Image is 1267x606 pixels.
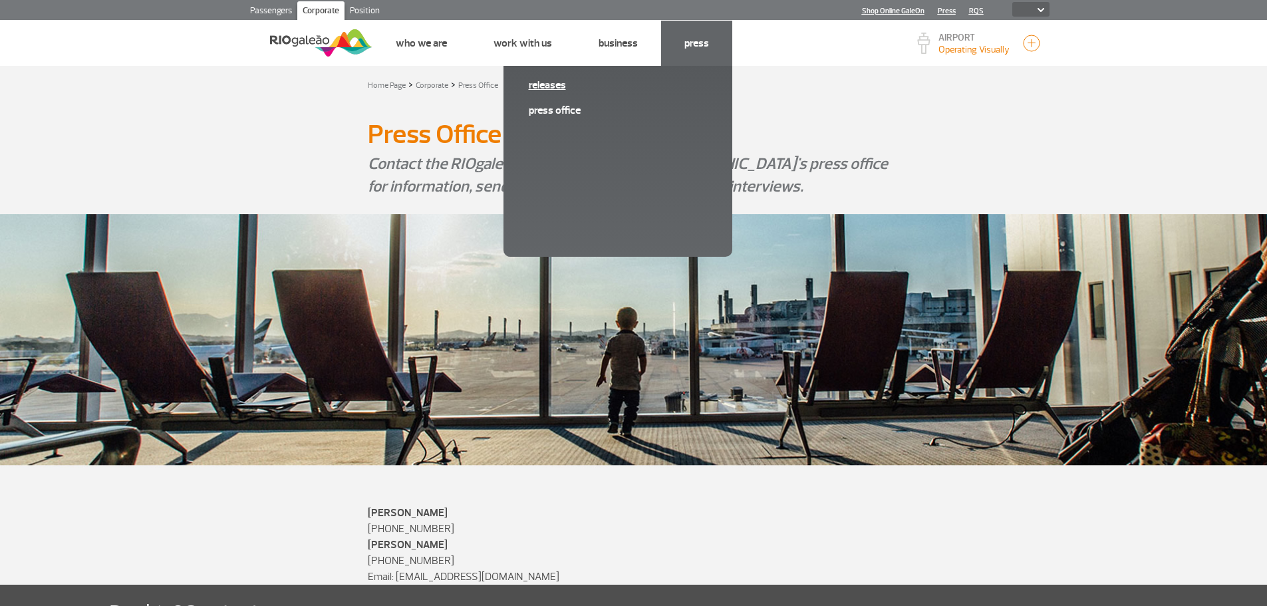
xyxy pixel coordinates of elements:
[368,522,454,535] font: [PHONE_NUMBER]
[396,37,447,50] a: Who we are
[938,7,956,15] a: Press
[250,5,292,16] font: Passengers
[368,506,448,520] font: [PERSON_NAME]
[862,7,924,15] a: Shop Online GaleOn
[938,32,975,43] font: AIRPORT
[599,37,638,50] a: Business
[368,118,501,151] font: Press Office
[416,80,448,90] a: Corporate
[345,1,385,23] a: Position
[529,78,707,92] a: Releases
[368,538,448,551] font: [PERSON_NAME]
[969,7,984,15] a: RQS
[529,104,581,117] font: Press Office
[451,76,456,92] font: >
[684,37,709,50] a: Press
[529,103,707,118] a: Press Office
[458,80,498,90] a: Press Office
[368,570,559,583] font: Email: [EMAIL_ADDRESS][DOMAIN_NAME]
[368,80,406,90] a: Home Page
[938,43,1010,57] p: Visibility of 10000m
[350,5,380,16] font: Position
[408,76,413,92] font: >
[245,1,297,23] a: Passengers
[368,154,888,196] font: Contact the RIOgaleão - [PERSON_NAME][GEOGRAPHIC_DATA]'s press office for information, send reque...
[493,37,552,50] a: Work with us
[368,554,454,567] font: [PHONE_NUMBER]
[529,78,566,92] font: Releases
[297,1,345,23] a: Corporate
[938,44,1010,55] font: Operating Visually
[303,5,339,16] font: Corporate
